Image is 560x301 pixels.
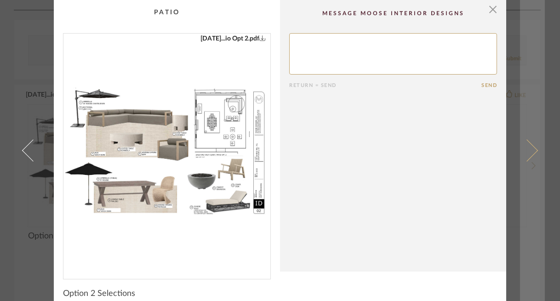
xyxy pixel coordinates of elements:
span: Option 2 Selections [63,289,135,299]
button: Send [481,82,497,88]
img: 355fd2cc-eb05-41b0-b256-e21be107493a_1000x1000.jpg [63,34,270,272]
a: [DATE]...io Opt 2.pdf [200,34,266,44]
div: Return = Send [289,82,481,88]
div: 0 [63,34,270,272]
